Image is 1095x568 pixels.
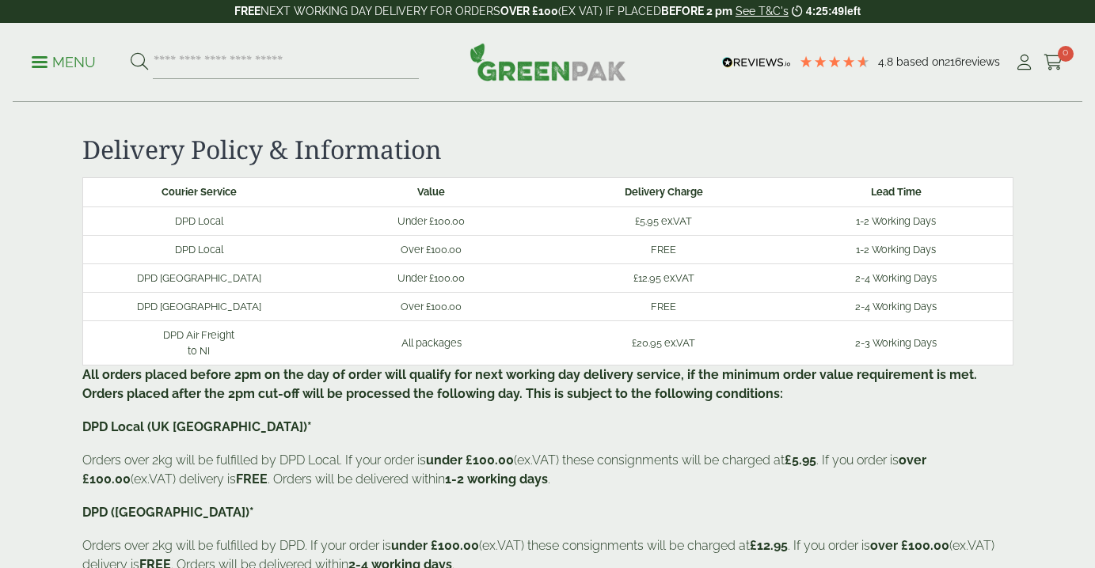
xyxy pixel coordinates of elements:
[82,178,315,206] th: Courier Service
[315,178,548,206] th: Value
[315,206,548,235] td: Under £100.00
[548,206,781,235] td: £5.95 ex.VAT
[315,235,548,263] td: Over £100.00
[426,453,514,468] b: under £100.00
[548,235,781,263] td: FREE
[844,5,861,17] span: left
[961,55,1000,68] span: reviews
[1044,55,1063,70] i: Cart
[780,235,1013,263] td: 1-2 Working Days
[1044,51,1063,74] a: 0
[870,538,949,553] b: over £100.00
[1014,55,1034,70] i: My Account
[548,293,781,321] td: FREE
[234,5,260,17] strong: FREE
[548,178,781,206] th: Delivery Charge
[1058,46,1074,62] span: 0
[896,55,945,68] span: Based on
[780,206,1013,235] td: 1-2 Working Days
[391,538,479,553] b: under £100.00
[945,55,961,68] span: 216
[82,293,315,321] td: DPD [GEOGRAPHIC_DATA]
[445,471,548,487] b: 1-2 working days
[315,263,548,292] td: Under £100.00
[82,321,315,365] td: DPD Air Freight to NI
[750,538,788,553] b: £12.95
[780,263,1013,292] td: 2-4 Working Days
[82,505,254,520] b: DPD ([GEOGRAPHIC_DATA])*
[82,419,312,434] b: DPD Local (UK [GEOGRAPHIC_DATA])*
[82,235,315,263] td: DPD Local
[799,55,870,69] div: 4.79 Stars
[470,43,626,81] img: GreenPak Supplies
[785,453,816,468] b: £5.95
[548,263,781,292] td: £12.95 ex.VAT
[82,263,315,292] td: DPD [GEOGRAPHIC_DATA]
[500,5,558,17] strong: OVER £100
[32,53,96,69] a: Menu
[878,55,896,68] span: 4.8
[780,321,1013,365] td: 2-3 Working Days
[548,321,781,365] td: £20.95 ex.VAT
[661,5,732,17] strong: BEFORE 2 pm
[82,367,977,401] b: All orders placed before 2pm on the day of order will qualify for next working day delivery servi...
[32,53,96,72] p: Menu
[806,5,844,17] span: 4:25:49
[736,5,789,17] a: See T&C's
[236,471,268,487] b: FREE
[82,451,1013,489] p: Orders over 2kg will be fulfilled by DPD Local. If your order is (ex.VAT) these consignments will...
[82,206,315,235] td: DPD Local
[82,134,1013,165] h2: Delivery Policy & Information
[315,293,548,321] td: Over £100.00
[780,293,1013,321] td: 2-4 Working Days
[315,321,548,365] td: All packages
[722,57,791,68] img: REVIEWS.io
[82,453,926,487] b: over £100.00
[780,178,1013,206] th: Lead Time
